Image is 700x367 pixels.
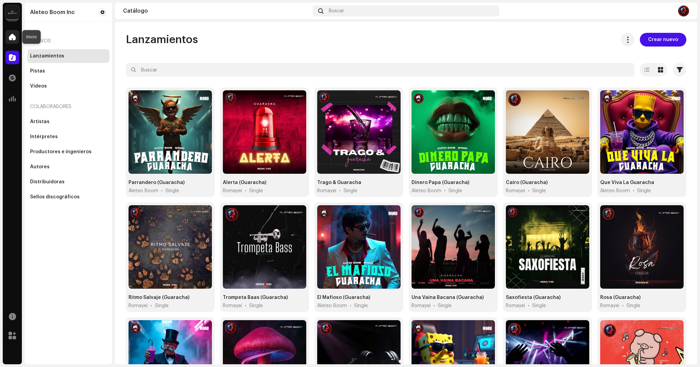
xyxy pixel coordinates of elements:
div: Single [165,187,179,194]
div: Distribuidoras [30,179,65,185]
div: Single [344,187,357,194]
div: Pistas [30,68,45,74]
re-m-nav-item: Distribuidoras [27,175,109,189]
span: • [528,302,529,309]
div: Single [354,302,368,309]
div: Single [155,302,169,309]
span: Lanzamientos [126,33,198,47]
div: Single [637,187,651,194]
div: Cairo (Guaracha) [506,179,548,186]
div: Single [532,187,546,194]
div: Parrandero (Guaracha) [129,179,185,186]
re-m-nav-item: Sellos discográficos [27,190,109,204]
re-m-nav-item: Lanzamientos [27,49,109,63]
re-a-nav-header: Activos [27,33,109,49]
span: Romayei [129,302,148,309]
div: Single [627,302,640,309]
span: Romayei [223,187,242,194]
span: Aleteo Boom [317,302,347,309]
div: Productores e ingenieros [30,149,92,155]
div: Aleteo Boom Inc [30,10,75,15]
span: • [161,187,163,194]
span: • [433,302,435,309]
div: Saxofiesta (Guaracha) [506,294,561,301]
div: El Mafioso (Guaracha) [317,294,370,301]
div: Artistas [30,119,50,124]
span: Romayei [223,302,242,309]
span: • [150,302,152,309]
div: Alerta (Guaracha) [223,179,266,186]
span: Romayei [317,187,336,194]
span: • [622,302,624,309]
div: Catálogo [123,8,310,14]
re-m-nav-item: Artistas [27,115,109,129]
span: Crear nuevo [648,33,678,47]
img: b16e3a44-b031-4229-845c-0030cde2e557 [678,5,689,16]
div: Trompeta Baas (Guaracha) [223,294,288,301]
re-a-nav-header: Colaboradores [27,99,109,115]
span: Romayei [412,302,431,309]
re-m-nav-item: Autores [27,160,109,174]
div: Intérpretes [30,134,58,140]
span: Romayei [506,302,525,309]
span: Romayei [506,187,525,194]
span: • [528,187,529,194]
span: Aleteo Boom [412,187,441,194]
span: Romayei [600,302,619,309]
div: Dinero Papa (Guaracha) [412,179,469,186]
span: • [245,302,246,309]
div: Sellos discográficos [30,194,80,200]
span: • [245,187,246,194]
img: 02a7c2d3-3c89-4098-b12f-2ff2945c95ee [5,5,19,19]
div: Single [438,302,452,309]
re-m-nav-item: Videos [27,79,109,93]
button: Crear nuevo [640,33,686,47]
span: • [633,187,634,194]
div: Una Vaina Bacana (Guaracha) [412,294,484,301]
span: • [444,187,446,194]
re-m-nav-item: Productores e ingenieros [27,145,109,159]
span: Aleteo Boom [600,187,630,194]
div: Trago & Guaracha [317,179,361,186]
div: Single [249,187,263,194]
div: Ritmo Salvaje (Guaracha) [129,294,189,301]
span: Buscar [329,8,344,14]
div: Rosa (Guaracha) [600,294,641,301]
span: • [350,302,351,309]
span: Aleteo Boom [129,187,158,194]
div: Single [532,302,546,309]
re-m-nav-item: Intérpretes [27,130,109,144]
div: Single [249,302,263,309]
div: Autores [30,164,50,170]
span: • [339,187,341,194]
div: Single [448,187,462,194]
re-m-nav-item: Pistas [27,64,109,78]
div: Lanzamientos [30,53,64,59]
div: Que Viva La Guaracha [600,179,654,186]
div: Videos [30,83,47,89]
input: Buscar [126,63,634,77]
